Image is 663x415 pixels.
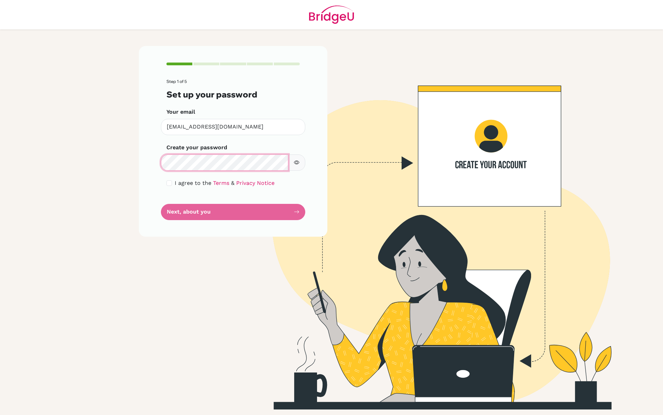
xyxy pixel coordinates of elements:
[231,180,234,186] span: &
[161,119,305,135] input: Insert your email*
[166,89,300,100] h3: Set up your password
[213,180,229,186] a: Terms
[236,180,275,186] a: Privacy Notice
[166,108,195,116] label: Your email
[175,180,211,186] span: I agree to the
[166,143,227,152] label: Create your password
[233,46,627,409] img: Create your account
[166,79,187,84] span: Step 1 of 5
